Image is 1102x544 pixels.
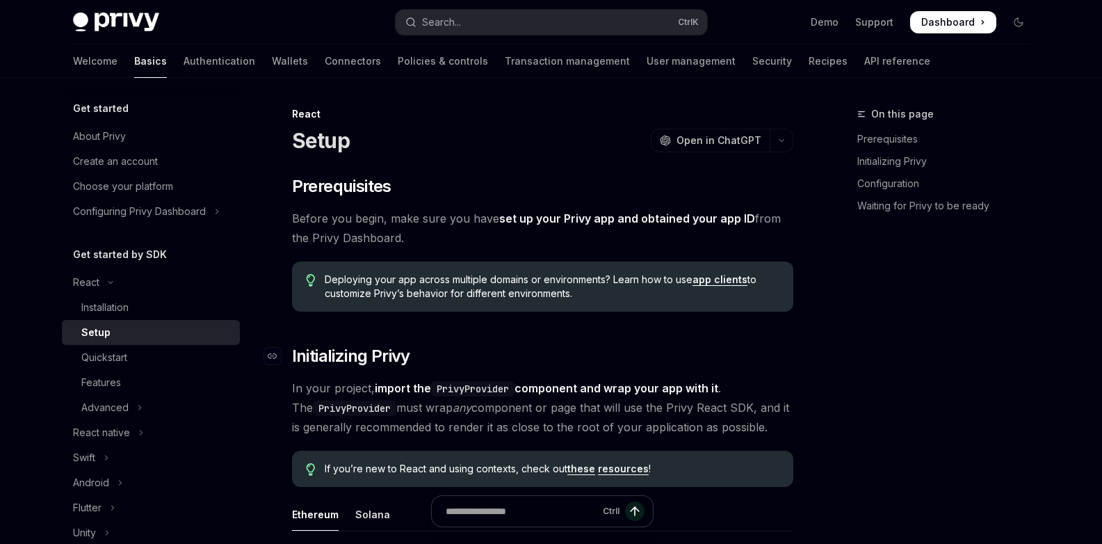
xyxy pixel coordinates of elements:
a: API reference [864,45,930,78]
h1: Setup [292,128,350,153]
div: Swift [73,449,95,466]
button: Toggle React section [62,270,240,295]
a: Waiting for Privy to be ready [857,195,1041,217]
a: Authentication [184,45,255,78]
button: Toggle Configuring Privy Dashboard section [62,199,240,224]
div: React [292,107,793,121]
div: React [73,274,99,291]
a: Security [752,45,792,78]
a: Support [855,15,893,29]
div: Quickstart [81,349,127,366]
a: these [567,463,595,475]
button: Toggle Advanced section [62,395,240,420]
a: Quickstart [62,345,240,370]
span: Ctrl K [678,17,699,28]
a: Basics [134,45,167,78]
div: React native [73,424,130,441]
div: Android [73,474,109,491]
a: Configuration [857,173,1041,195]
a: Create an account [62,149,240,174]
span: Deploying your app across multiple domains or environments? Learn how to use to customize Privy’s... [325,273,779,301]
a: Prerequisites [857,128,1041,150]
a: Demo [811,15,838,29]
span: Open in ChatGPT [676,134,761,147]
h5: Get started [73,100,129,117]
span: On this page [871,106,934,122]
a: Features [62,370,240,395]
button: Toggle Flutter section [62,495,240,520]
span: In your project, . The must wrap component or page that will use the Privy React SDK, and it is g... [292,378,793,437]
div: Advanced [81,399,129,416]
span: Before you begin, make sure you have from the Privy Dashboard. [292,209,793,248]
a: Connectors [325,45,381,78]
strong: import the component and wrap your app with it [375,381,718,395]
div: About Privy [73,128,126,145]
div: Setup [81,324,111,341]
button: Toggle dark mode [1007,11,1030,33]
a: Recipes [809,45,848,78]
button: Send message [625,502,645,521]
button: Open search [396,10,707,35]
a: Welcome [73,45,118,78]
em: any [453,401,471,415]
h5: Get started by SDK [73,246,167,263]
a: Initializing Privy [857,150,1041,173]
a: Setup [62,320,240,345]
svg: Tip [306,274,316,287]
code: PrivyProvider [313,401,396,416]
span: Dashboard [921,15,975,29]
button: Toggle Android section [62,470,240,495]
a: app clients [692,273,747,286]
a: Installation [62,295,240,320]
a: set up your Privy app and obtained your app ID [499,211,755,226]
span: Prerequisites [292,175,391,198]
button: Open in ChatGPT [651,129,770,152]
div: Create an account [73,153,158,170]
a: Transaction management [505,45,630,78]
a: About Privy [62,124,240,149]
div: Configuring Privy Dashboard [73,203,206,220]
span: If you’re new to React and using contexts, check out ! [325,462,779,476]
button: Toggle Swift section [62,445,240,470]
svg: Tip [306,463,316,476]
a: Wallets [272,45,308,78]
button: Toggle React native section [62,420,240,445]
a: Navigate to header [264,345,292,367]
a: User management [647,45,736,78]
div: Search... [422,14,461,31]
code: PrivyProvider [431,381,514,397]
input: Ask a question... [446,496,597,527]
div: Flutter [73,499,102,516]
a: Policies & controls [398,45,488,78]
div: Unity [73,525,96,541]
div: Installation [81,299,129,316]
a: resources [598,463,649,475]
div: Choose your platform [73,178,173,195]
div: Features [81,374,121,391]
img: dark logo [73,13,159,32]
span: Initializing Privy [292,345,410,367]
a: Choose your platform [62,174,240,199]
a: Dashboard [910,11,996,33]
